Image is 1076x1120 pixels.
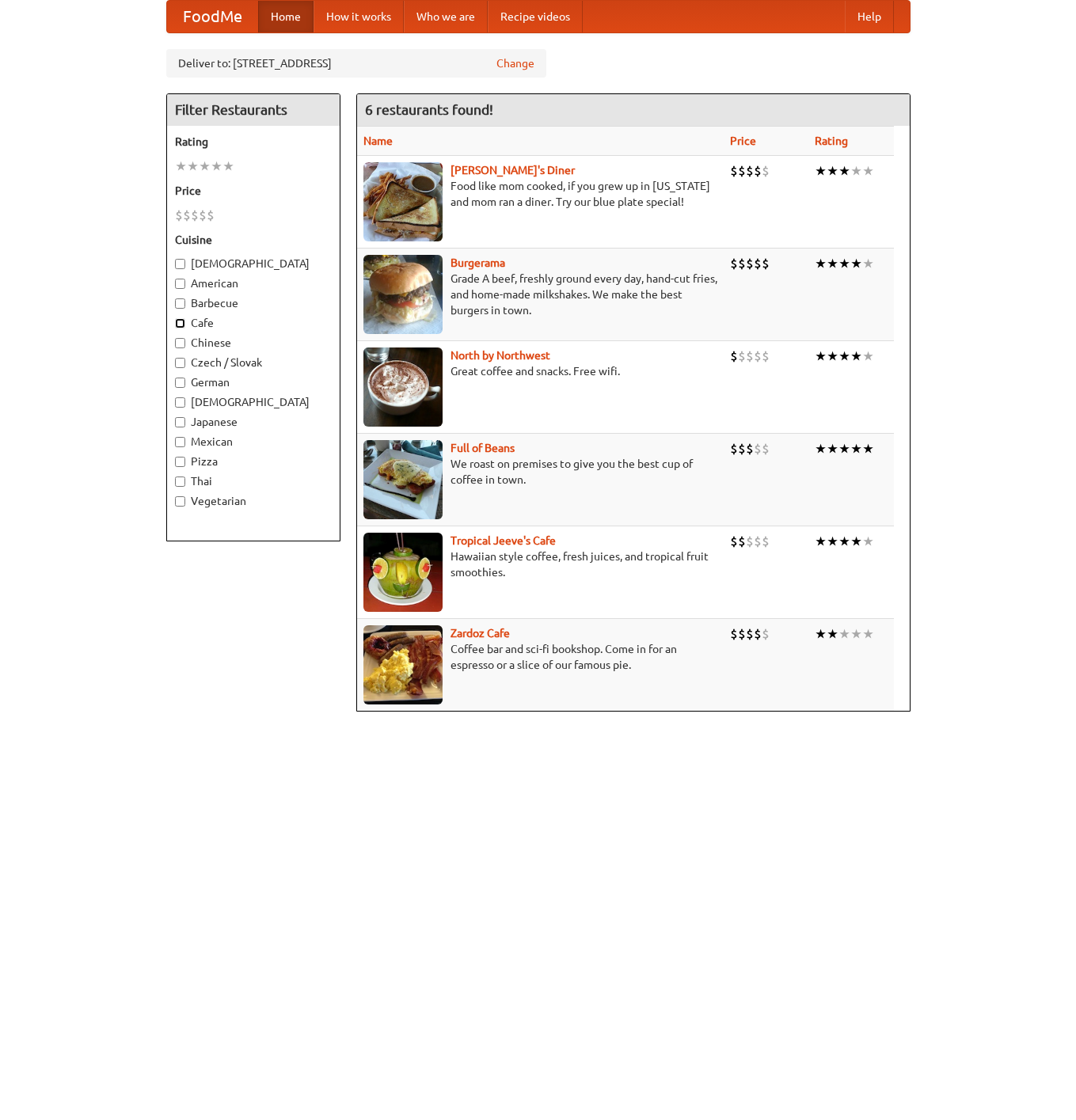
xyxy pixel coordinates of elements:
[738,533,746,550] li: $
[211,158,222,175] li: ★
[850,625,862,643] li: ★
[762,533,770,550] li: $
[167,1,258,32] a: FoodMe
[167,94,340,126] h4: Filter Restaurants
[827,625,838,643] li: ★
[175,259,185,269] input: [DEMOGRAPHIC_DATA]
[175,338,185,348] input: Chinese
[363,440,443,519] img: beans.jpg
[363,162,443,241] img: sallys.jpg
[451,349,550,362] a: North by Northwest
[175,434,332,450] label: Mexican
[762,625,770,643] li: $
[827,255,838,272] li: ★
[175,394,332,410] label: [DEMOGRAPHIC_DATA]
[258,1,314,32] a: Home
[838,255,850,272] li: ★
[363,135,393,147] a: Name
[363,347,443,427] img: north.jpg
[363,456,717,488] p: We roast on premises to give you the best cup of coffee in town.
[838,162,850,180] li: ★
[862,255,874,272] li: ★
[451,256,505,269] a: Burgerama
[838,625,850,643] li: ★
[815,162,827,180] li: ★
[175,183,332,199] h5: Price
[730,440,738,457] li: $
[862,533,874,550] li: ★
[850,255,862,272] li: ★
[862,162,874,180] li: ★
[222,158,234,175] li: ★
[730,255,738,272] li: $
[815,440,827,457] li: ★
[730,533,738,550] li: $
[314,1,404,32] a: How it works
[175,207,183,224] li: $
[365,102,493,117] ng-pluralize: 6 restaurants found!
[451,164,575,177] a: [PERSON_NAME]'s Diner
[191,207,199,224] li: $
[827,162,838,180] li: ★
[730,347,738,365] li: $
[166,49,546,78] div: Deliver to: [STREET_ADDRESS]
[845,1,894,32] a: Help
[175,454,332,469] label: Pizza
[730,135,756,147] a: Price
[754,255,762,272] li: $
[754,347,762,365] li: $
[451,442,515,454] a: Full of Beans
[762,440,770,457] li: $
[754,533,762,550] li: $
[175,256,332,271] label: [DEMOGRAPHIC_DATA]
[754,440,762,457] li: $
[815,533,827,550] li: ★
[363,363,717,379] p: Great coffee and snacks. Free wifi.
[175,315,332,331] label: Cafe
[738,162,746,180] li: $
[762,162,770,180] li: $
[175,275,332,291] label: American
[827,347,838,365] li: ★
[862,625,874,643] li: ★
[451,534,556,547] b: Tropical Jeeve's Cafe
[850,533,862,550] li: ★
[815,255,827,272] li: ★
[175,134,332,150] h5: Rating
[175,298,185,309] input: Barbecue
[199,207,207,224] li: $
[175,493,332,509] label: Vegetarian
[175,476,185,487] input: Thai
[175,397,185,408] input: [DEMOGRAPHIC_DATA]
[762,255,770,272] li: $
[738,440,746,457] li: $
[838,440,850,457] li: ★
[175,158,187,175] li: ★
[199,158,211,175] li: ★
[838,347,850,365] li: ★
[175,457,185,467] input: Pizza
[746,162,754,180] li: $
[746,625,754,643] li: $
[746,440,754,457] li: $
[838,533,850,550] li: ★
[175,232,332,248] h5: Cuisine
[850,440,862,457] li: ★
[815,347,827,365] li: ★
[754,625,762,643] li: $
[175,414,332,430] label: Japanese
[183,207,191,224] li: $
[738,255,746,272] li: $
[175,358,185,368] input: Czech / Slovak
[451,627,510,640] a: Zardoz Cafe
[175,378,185,388] input: German
[404,1,488,32] a: Who we are
[827,440,838,457] li: ★
[175,437,185,447] input: Mexican
[363,549,717,580] p: Hawaiian style coffee, fresh juices, and tropical fruit smoothies.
